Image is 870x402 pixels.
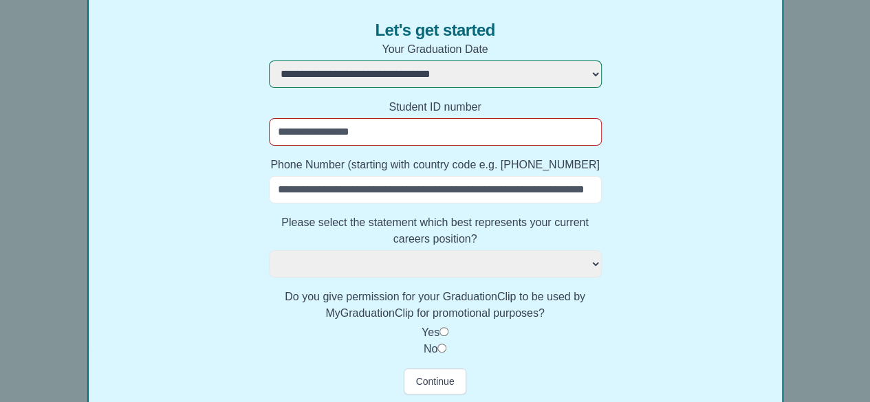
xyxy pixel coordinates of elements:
label: Your Graduation Date [269,41,602,58]
label: Yes [422,326,439,338]
label: Do you give permission for your GraduationClip to be used by MyGraduationClip for promotional pur... [269,289,602,322]
label: Please select the statement which best represents your current careers position? [269,214,602,247]
span: Let's get started [375,19,494,41]
button: Continue [404,368,466,394]
label: Phone Number (starting with country code e.g. [PHONE_NUMBER] [269,157,602,173]
label: Student ID number [269,99,602,115]
label: No [424,343,437,355]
